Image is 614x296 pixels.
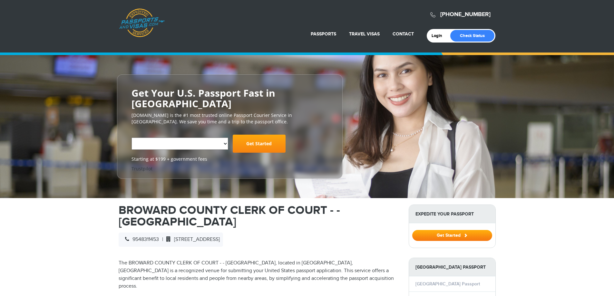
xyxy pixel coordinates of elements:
a: Trustpilot [132,166,152,172]
h2: Get Your U.S. Passport Fast in [GEOGRAPHIC_DATA] [132,88,328,109]
p: [DOMAIN_NAME] is the #1 most trusted online Passport Courier Service in [GEOGRAPHIC_DATA]. We sav... [132,112,328,125]
div: | [119,233,223,247]
strong: [GEOGRAPHIC_DATA] Passport [409,258,495,276]
span: 9548311453 [122,236,159,243]
a: Travel Visas [349,31,380,37]
h1: BROWARD COUNTY CLERK OF COURT - - [GEOGRAPHIC_DATA] [119,205,399,228]
a: Passports & [DOMAIN_NAME] [119,8,165,37]
a: Get Started [233,135,286,153]
a: Contact [393,31,414,37]
a: Get Started [412,233,492,238]
a: [GEOGRAPHIC_DATA] Passport [415,281,480,287]
p: The BROWARD COUNTY CLERK OF COURT - - [GEOGRAPHIC_DATA], located in [GEOGRAPHIC_DATA], [GEOGRAPHI... [119,259,399,290]
a: Login [432,33,447,38]
a: Check Status [450,30,494,42]
a: [PHONE_NUMBER] [440,11,491,18]
button: Get Started [412,230,492,241]
span: [STREET_ADDRESS] [163,236,220,243]
a: Passports [311,31,336,37]
strong: Expedite Your Passport [409,205,495,223]
span: Starting at $199 + government fees [132,156,328,162]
